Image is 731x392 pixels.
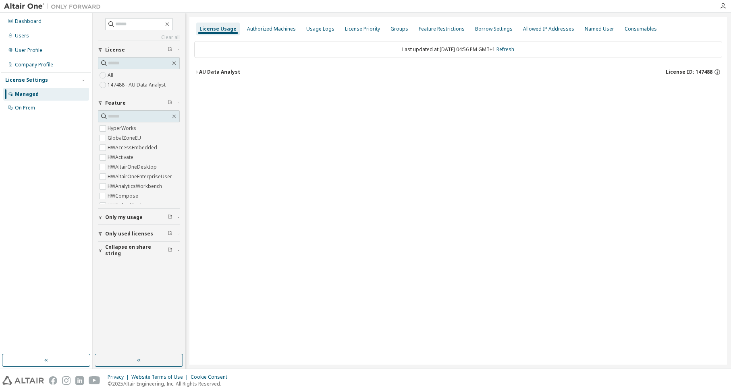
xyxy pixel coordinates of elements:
label: HWEmbedBasic [108,201,145,210]
div: Last updated at: [DATE] 04:56 PM GMT+1 [194,41,722,58]
div: Users [15,33,29,39]
span: Clear filter [168,100,172,106]
div: Cookie Consent [191,374,232,380]
span: Clear filter [168,231,172,237]
span: Only used licenses [105,231,153,237]
label: HWAltairOneDesktop [108,162,158,172]
div: Groups [390,26,408,32]
img: instagram.svg [62,376,71,385]
label: 147488 - AU Data Analyst [108,80,167,90]
div: License Settings [5,77,48,83]
label: HyperWorks [108,124,138,133]
label: HWActivate [108,153,135,162]
label: HWAnalyticsWorkbench [108,182,164,191]
img: Altair One [4,2,105,10]
p: © 2025 Altair Engineering, Inc. All Rights Reserved. [108,380,232,387]
div: Usage Logs [306,26,334,32]
div: Privacy [108,374,131,380]
span: Only my usage [105,214,143,221]
div: Named User [585,26,614,32]
div: Consumables [625,26,657,32]
a: Refresh [496,46,514,53]
button: AU Data AnalystLicense ID: 147488 [194,63,722,81]
label: HWAltairOneEnterpriseUser [108,172,174,182]
div: Feature Restrictions [419,26,465,32]
div: Website Terms of Use [131,374,191,380]
span: Clear filter [168,214,172,221]
span: Feature [105,100,126,106]
div: Allowed IP Addresses [523,26,574,32]
span: Collapse on share string [105,244,168,257]
label: All [108,70,115,80]
a: Clear all [98,34,180,41]
div: License Priority [345,26,380,32]
img: facebook.svg [49,376,57,385]
div: On Prem [15,105,35,111]
span: Clear filter [168,47,172,53]
div: Managed [15,91,39,97]
button: Only used licenses [98,225,180,243]
span: Clear filter [168,247,172,254]
div: Authorized Machines [247,26,296,32]
label: GlobalZoneEU [108,133,143,143]
div: User Profile [15,47,42,54]
label: HWCompose [108,191,140,201]
div: AU Data Analyst [199,69,240,75]
button: Only my usage [98,208,180,226]
div: Dashboard [15,18,42,25]
div: Company Profile [15,62,53,68]
span: License ID: 147488 [666,69,712,75]
div: License Usage [199,26,237,32]
button: License [98,41,180,59]
span: License [105,47,125,53]
button: Feature [98,94,180,112]
button: Collapse on share string [98,241,180,259]
img: altair_logo.svg [2,376,44,385]
label: HWAccessEmbedded [108,143,159,153]
img: youtube.svg [89,376,100,385]
img: linkedin.svg [75,376,84,385]
div: Borrow Settings [475,26,513,32]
